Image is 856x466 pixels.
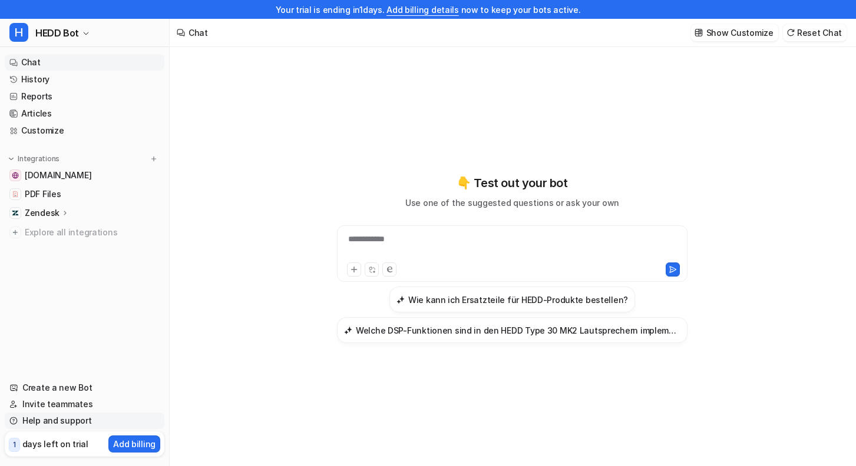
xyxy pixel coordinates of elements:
p: Add billing [113,438,156,450]
a: Reports [5,88,164,105]
a: Create a new Bot [5,380,164,396]
span: [DOMAIN_NAME] [25,169,91,181]
h3: Wie kann ich Ersatzteile für HEDD-Produkte bestellen? [408,294,628,306]
p: 👇 Test out your bot [457,174,567,192]
a: Explore all integrations [5,224,164,241]
button: Show Customize [691,24,778,41]
button: Welche DSP-Funktionen sind in den HEDD Type 30 MK2 Lautsprechern implementiert?Welche DSP-Funktio... [337,317,688,343]
p: Use one of the suggested questions or ask your own [405,197,619,209]
span: Explore all integrations [25,223,160,242]
p: Show Customize [706,26,774,39]
a: Invite teammates [5,396,164,412]
h3: Welche DSP-Funktionen sind in den HEDD Type 30 MK2 Lautsprechern implementiert? [356,324,680,337]
button: Add billing [108,435,160,452]
button: Integrations [5,153,63,165]
p: Integrations [18,154,60,164]
a: Customize [5,122,164,139]
img: explore all integrations [9,227,21,238]
button: Reset Chat [783,24,847,41]
span: H [9,23,28,42]
p: days left on trial [22,438,88,450]
div: Chat [189,26,208,39]
img: customize [695,28,703,37]
img: Wie kann ich Ersatzteile für HEDD-Produkte bestellen? [396,295,405,304]
a: Chat [5,54,164,71]
img: expand menu [7,155,15,163]
img: reset [786,28,795,37]
img: menu_add.svg [150,155,158,163]
a: Add billing details [386,5,459,15]
img: hedd.audio [12,172,19,179]
a: hedd.audio[DOMAIN_NAME] [5,167,164,184]
span: HEDD Bot [35,25,79,41]
span: PDF Files [25,188,61,200]
a: Articles [5,105,164,122]
button: Wie kann ich Ersatzteile für HEDD-Produkte bestellen?Wie kann ich Ersatzteile für HEDD-Produkte b... [389,287,635,312]
a: Help and support [5,412,164,429]
a: History [5,71,164,88]
img: Welche DSP-Funktionen sind in den HEDD Type 30 MK2 Lautsprechern implementiert? [344,326,352,335]
p: 1 [13,440,16,450]
a: PDF FilesPDF Files [5,186,164,202]
img: PDF Files [12,191,19,198]
p: Zendesk [25,207,60,219]
img: Zendesk [12,209,19,217]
